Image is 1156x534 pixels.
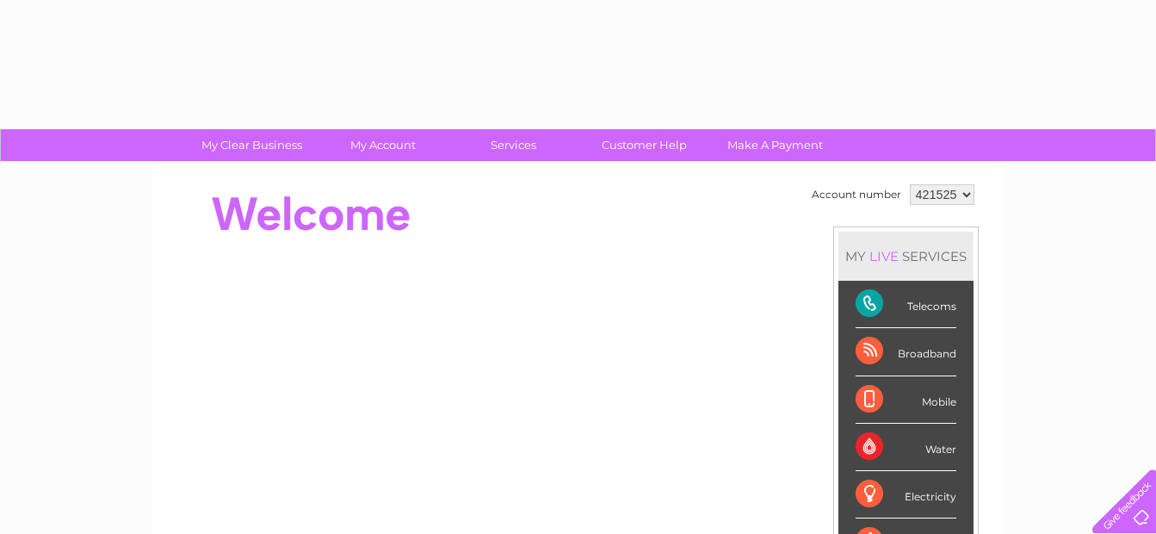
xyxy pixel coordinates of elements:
div: LIVE [866,248,902,264]
td: Account number [807,180,906,209]
a: Customer Help [573,129,715,161]
a: Make A Payment [704,129,846,161]
div: Telecoms [856,281,956,328]
a: My Account [312,129,454,161]
div: Mobile [856,376,956,424]
div: Electricity [856,471,956,518]
div: Broadband [856,328,956,376]
a: Services [442,129,584,161]
a: My Clear Business [181,129,323,161]
div: MY SERVICES [838,232,974,281]
div: Water [856,424,956,471]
